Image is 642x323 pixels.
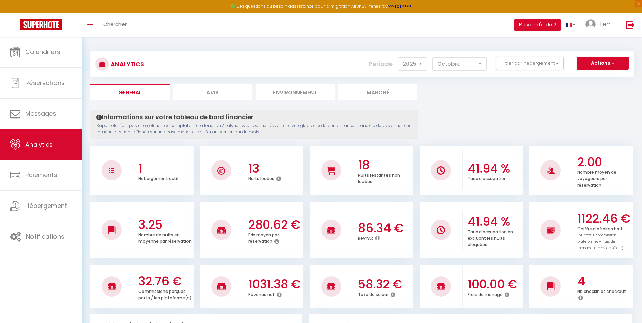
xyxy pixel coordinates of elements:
[468,161,521,176] h3: 41.94 %
[25,79,65,87] span: Réservations
[626,21,635,29] img: logout
[468,290,503,297] p: Frais de ménage
[577,212,631,226] h3: 1122.46 €
[25,109,56,118] span: Messages
[138,274,192,288] h3: 32.76 €
[388,3,412,9] a: >>> ICI <<<<
[577,274,631,288] h3: 4
[98,13,132,37] a: Chercher
[547,226,555,234] img: NO IMAGE
[109,57,144,72] h3: Analytics
[256,84,335,100] li: Environnement
[358,277,412,292] h3: 58.32 €
[138,287,192,301] p: Commissions perçues par la / les plateforme(s)
[358,158,412,172] h3: 18
[369,57,393,71] label: Période
[577,224,623,251] p: Chiffre d'affaires brut
[577,57,629,70] button: Actions
[468,277,521,292] h3: 100.00 €
[173,84,252,100] li: Avis
[577,155,631,169] h3: 2.00
[577,233,623,251] span: (nuitées + commission plateformes + frais de ménage + taxes de séjour)
[248,218,302,232] h3: 280.62 €
[138,231,192,244] p: Nombre de nuits en moyenne par réservation
[96,123,412,135] p: Superhote n'est pas une solution de comptabilité. La fonction Analytics vous permet d'avoir une v...
[25,48,60,56] span: Calendriers
[103,21,127,28] span: Chercher
[138,174,179,181] p: Hébergement actif
[338,84,417,100] li: Marché
[248,277,302,292] h3: 1031.38 €
[580,13,619,37] a: ... Leo
[20,19,62,30] img: Super Booking
[514,19,561,31] button: Besoin d'aide ?
[577,287,626,294] p: Nb checkin et checkout
[437,226,445,234] img: NO IMAGE
[600,20,611,28] span: Leo
[358,171,400,185] p: Nuits restantes non louées
[496,57,564,70] button: Filtrer par hébergement
[468,174,507,181] p: Taux d'occupation
[358,290,389,297] p: Taxe de séjour
[248,290,275,297] p: Revenus net
[358,234,373,241] p: RevPAR
[248,231,279,244] p: Prix moyen par réservation
[96,113,412,121] h4: Informations sur votre tableau de bord financier
[585,19,596,29] img: ...
[138,218,192,232] h3: 3.25
[25,201,67,210] span: Hébergement
[90,84,170,100] li: General
[25,140,53,149] span: Analytics
[138,161,192,176] h3: 1
[468,215,521,229] h3: 41.94 %
[248,174,274,181] p: Nuits louées
[358,221,412,235] h3: 86.34 €
[109,168,114,173] img: NO IMAGE
[468,228,513,247] p: Taux d'occupation en excluant les nuits bloquées
[25,171,57,179] span: Paiements
[577,168,616,188] p: Nombre moyen de voyageurs par réservation
[26,232,64,241] span: Notifications
[248,161,302,176] h3: 13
